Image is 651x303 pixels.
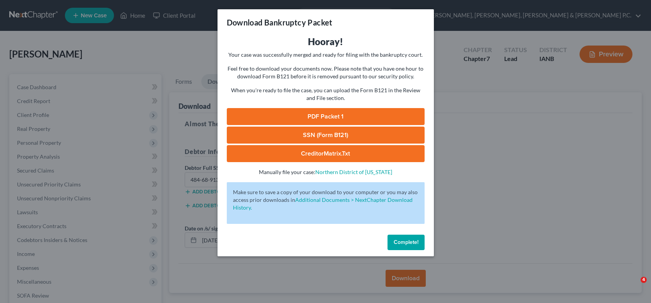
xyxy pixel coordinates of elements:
a: SSN (Form B121) [227,127,425,144]
p: Feel free to download your documents now. Please note that you have one hour to download Form B12... [227,65,425,80]
p: Manually file your case: [227,168,425,176]
button: Complete! [388,235,425,250]
h3: Download Bankruptcy Packet [227,17,333,28]
h3: Hooray! [227,36,425,48]
iframe: Intercom live chat [625,277,643,295]
p: Make sure to save a copy of your download to your computer or you may also access prior downloads in [233,188,418,212]
p: Your case was successfully merged and ready for filing with the bankruptcy court. [227,51,425,59]
a: PDF Packet 1 [227,108,425,125]
span: Complete! [394,239,418,245]
p: When you're ready to file the case, you can upload the Form B121 in the Review and File section. [227,86,425,102]
a: CreditorMatrix.txt [227,145,425,162]
span: 4 [641,277,647,283]
a: Additional Documents > NextChapter Download History. [233,196,413,211]
a: Northern District of [US_STATE] [315,169,392,175]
